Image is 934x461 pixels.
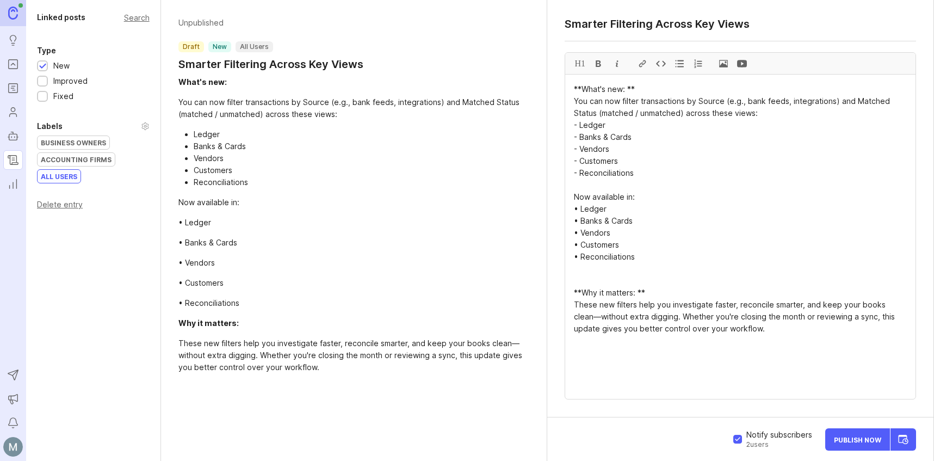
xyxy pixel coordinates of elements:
div: You can now filter transactions by Source (e.g., bank feeds, integrations) and Matched Status (ma... [178,96,530,120]
a: Users [3,102,23,122]
div: • Reconciliations [178,297,530,309]
button: Notifications [3,413,23,433]
div: • Vendors [178,257,530,269]
div: Delete entry [37,201,150,208]
div: All Users [38,170,81,183]
span: 2 user s [746,440,812,449]
div: Business Owners [38,136,109,149]
a: Smarter Filtering Across Key Views [178,57,363,72]
div: Why it matters: [178,318,239,328]
div: Linked posts [37,11,85,24]
a: Portal [3,54,23,74]
li: Ledger [194,128,530,140]
a: Roadmaps [3,78,23,98]
div: H1 [571,53,589,74]
a: Ideas [3,30,23,50]
div: Search [124,15,150,21]
p: new [213,42,227,51]
div: Accounting Firms [38,153,115,166]
textarea: Smarter Filtering Across Key Views [565,17,916,30]
a: Changelog [3,150,23,170]
div: These new filters help you investigate faster, reconcile smarter, and keep your books clean—witho... [178,337,530,373]
div: • Ledger [178,217,530,229]
button: Announcements [3,389,23,409]
p: draft [183,42,200,51]
li: Reconciliations [194,176,530,188]
div: Labels [37,120,63,133]
button: Publish Now [825,428,890,451]
div: New [53,60,70,72]
li: Customers [194,164,530,176]
div: Fixed [53,90,73,102]
div: Improved [53,75,88,87]
li: Vendors [194,152,530,164]
div: What's new: [178,77,227,87]
a: Reporting [3,174,23,194]
div: Now available in: [178,196,530,208]
div: Notify subscribers [746,429,812,449]
input: Notify subscribers by email [733,435,742,444]
textarea: **What's new: ** You can now filter transactions by Source (e.g., bank feeds, integrations) and M... [565,75,916,399]
p: All Users [240,42,269,51]
a: Autopilot [3,126,23,146]
div: Type [37,44,56,57]
div: • Customers [178,277,530,289]
div: • Banks & Cards [178,237,530,249]
span: Publish Now [834,436,881,443]
img: Canny Home [8,7,18,19]
img: Michelle Henley [3,437,23,457]
li: Banks & Cards [194,140,530,152]
button: Send to Autopilot [3,365,23,385]
p: Unpublished [178,17,363,28]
